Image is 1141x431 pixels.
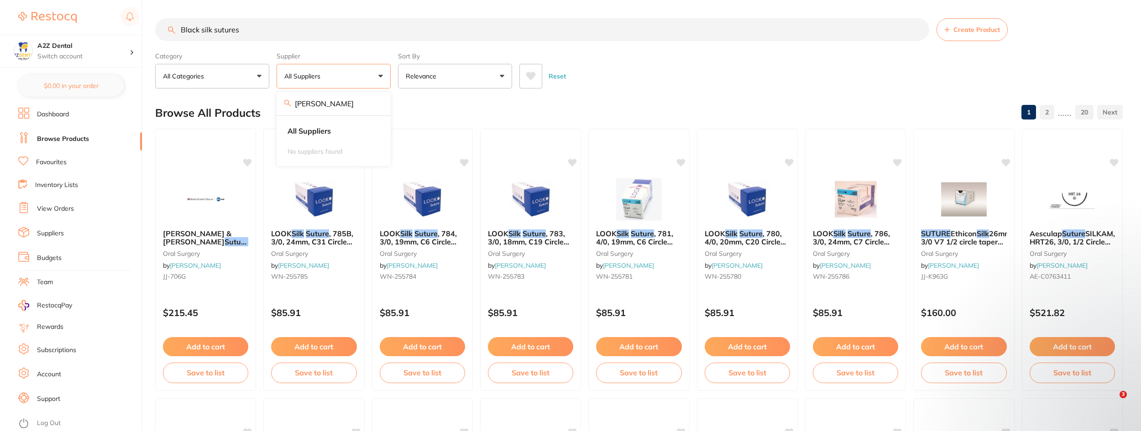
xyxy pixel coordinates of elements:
button: Save to list [921,363,1006,383]
a: Subscriptions [37,346,76,355]
small: oral surgery [1030,250,1115,257]
span: , 781, 4/0, 19mm, C6 Circle Reverse Cut, 12-Pack [596,229,673,255]
a: Suppliers [37,229,64,238]
a: RestocqPay [18,300,72,311]
span: by [813,261,871,270]
a: [PERSON_NAME] [603,261,654,270]
a: [PERSON_NAME] [495,261,546,270]
span: WN-255783 [488,272,524,280]
span: JJ-K963G [921,272,948,280]
label: Category [155,52,269,60]
b: SUTURE Ethicon Silk 26mm 3/0 V7 1/2 circle taper cut x 12 [921,229,1006,246]
span: , 780, 4/0, 20mm, C20 Circle Reverse Cut, 12-Pack [705,229,786,255]
img: Johnson & Johnson Sutures ETHICON, Silk, 13mm, 6/0, C1 3/8 Circle Taper Point, 12-Pack [176,177,236,222]
a: [PERSON_NAME] [928,261,979,270]
button: Add to cart [271,337,356,356]
a: [PERSON_NAME] [712,261,763,270]
img: RestocqPay [18,300,29,311]
button: Save to list [596,363,681,383]
b: LOOK Silk Suture, 784, 3/0, 19mm, C6 Circle Reverse Cut, 12-Pack [380,229,465,246]
b: LOOK Silk Suture, 786, 3/0, 24mm, C7 Circle Reverse Cut, 12-Pack [813,229,898,246]
span: AE-C0763411 [1030,272,1071,280]
img: LOOK Silk Suture, 784, 3/0, 19mm, C6 Circle Reverse Cut, 12-Pack [393,177,452,222]
span: LOOK [488,229,508,238]
em: Suture [631,229,654,238]
em: SUTURE [921,229,951,238]
span: JJ-706G [163,272,186,280]
p: $85.91 [380,307,465,318]
button: Add to cart [380,337,465,356]
span: Aesculap [1030,229,1062,238]
small: oral surgery [380,250,465,257]
a: Log Out [37,419,61,428]
iframe: Intercom notifications message [954,333,1136,406]
button: Add to cart [813,337,898,356]
a: 1 [1021,103,1036,121]
p: $85.91 [488,307,573,318]
h4: A2Z Dental [37,42,130,51]
em: Silk [617,229,629,238]
span: by [380,261,438,270]
span: LOOK [705,229,725,238]
span: SILKAM, [1085,229,1115,238]
a: [PERSON_NAME] [820,261,871,270]
strong: All Suppliers [288,127,331,135]
p: $85.91 [596,307,681,318]
span: Create Product [953,26,1000,33]
a: Dashboard [37,110,69,119]
button: Add to cart [596,337,681,356]
a: Budgets [37,254,62,263]
img: A2Z Dental [14,42,32,60]
span: by [705,261,763,270]
span: by [921,261,979,270]
em: Suture [414,229,438,238]
button: Create Product [937,18,1008,41]
p: Switch account [37,52,130,61]
button: All Suppliers [277,64,391,88]
em: Silk [977,229,989,238]
em: Suture [739,229,763,238]
span: , 784, 3/0, 19mm, C6 Circle Reverse Cut, 12-Pack [380,229,457,255]
img: LOOK Silk Suture, 786, 3/0, 24mm, C7 Circle Reverse Cut, 12-Pack [826,177,885,222]
button: Add to cart [163,337,248,356]
img: Aesculap Suture SILKAM, Black, HRT26, 3/0, 1/2 Circle Taper Cutting, 75cm x 36-Pack [1042,177,1102,222]
label: Sort By [398,52,512,60]
button: All Categories [155,64,269,88]
em: Black [1115,229,1134,238]
em: Suture [848,229,871,238]
button: Add to cart [705,337,790,356]
li: Clear selection [280,121,387,140]
em: Sutures [225,237,251,246]
img: LOOK Silk Suture, 783, 3/0, 18mm, C19 Circle Reverse Cut, 12-Pack [501,177,560,222]
button: Add to cart [488,337,573,356]
button: Add to cart [921,337,1006,356]
small: oral surgery [705,250,790,257]
b: LOOK Silk Suture, 785B, 3/0, 24mm, C31 Circle Reverse Cut, 12-Pack [271,229,356,246]
span: RestocqPay [37,301,72,310]
span: WN-255786 [813,272,849,280]
button: $0.00 in your order [18,75,124,97]
li: No suppliers found [280,142,387,161]
span: Ethicon [951,229,977,238]
p: $85.91 [705,307,790,318]
img: Restocq Logo [18,12,77,23]
a: [PERSON_NAME] [387,261,438,270]
p: $215.45 [163,307,248,318]
b: LOOK Silk Suture, 781, 4/0, 19mm, C6 Circle Reverse Cut, 12-Pack [596,229,681,246]
p: $85.91 [271,307,356,318]
b: LOOK Silk Suture, 783, 3/0, 18mm, C19 Circle Reverse Cut, 12-Pack [488,229,573,246]
span: 26mm 3/0 V7 1/2 circle taper cut x 12 [921,229,1011,255]
em: Suture [523,229,546,238]
b: Johnson & Johnson Sutures ETHICON, Silk, 13mm, 6/0, C1 3/8 Circle Taper Point, 12-Pack [163,229,248,246]
label: Supplier [277,52,391,60]
em: Silk [725,229,738,238]
input: Search Products [155,18,929,41]
img: LOOK Silk Suture, 785B, 3/0, 24mm, C31 Circle Reverse Cut, 12-Pack [284,177,344,222]
p: ...... [1058,107,1072,118]
p: $521.82 [1030,307,1115,318]
a: 20 [1075,103,1094,121]
b: LOOK Silk Suture, 780, 4/0, 20mm, C20 Circle Reverse Cut, 12-Pack [705,229,790,246]
span: by [1030,261,1088,270]
span: by [163,261,221,270]
p: Relevance [406,72,440,81]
